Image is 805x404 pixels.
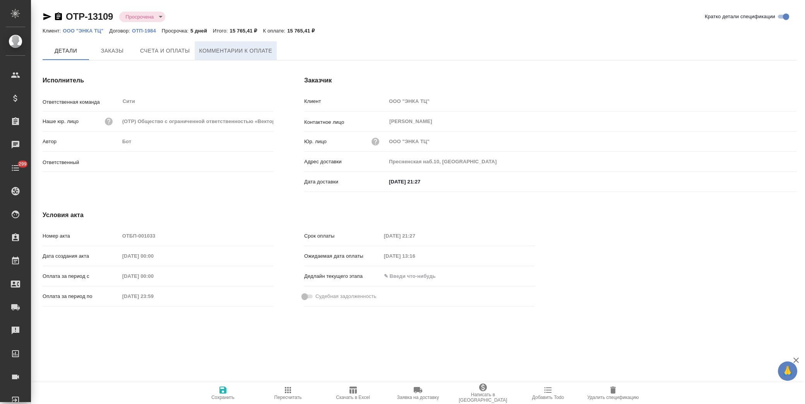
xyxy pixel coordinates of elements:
input: Пустое поле [120,270,187,282]
p: Дедлайн текущего этапа [304,272,381,280]
p: Срок оплаты [304,232,381,240]
p: 5 дней [190,28,213,34]
h4: Условия акта [43,211,535,220]
p: ООО "ЭНКА ТЦ" [63,28,109,34]
p: Клиент: [43,28,63,34]
button: Open [269,161,271,163]
button: Скопировать ссылку [54,12,63,21]
p: ОТП-1984 [132,28,162,34]
input: Пустое поле [120,250,187,262]
button: Скопировать ссылку для ЯМессенджера [43,12,52,21]
p: Юр. лицо [304,138,327,146]
p: Контактное лицо [304,118,386,126]
input: Пустое поле [120,116,273,127]
a: 299 [2,158,29,178]
span: 🙏 [781,363,794,379]
p: Наше юр. лицо [43,118,79,125]
p: Адрес доставки [304,158,386,166]
span: Счета и оплаты [140,46,190,56]
span: Судебная задолженность [315,293,376,300]
input: Пустое поле [120,230,273,241]
span: Комментарии к оплате [199,46,272,56]
input: ✎ Введи что-нибудь [381,270,449,282]
p: Клиент [304,98,386,105]
p: К оплате: [263,28,288,34]
p: Дата доставки [304,178,386,186]
input: Пустое поле [381,230,449,241]
p: Итого: [213,28,230,34]
p: Ответственная команда [43,98,120,106]
a: ОТП-1984 [132,27,162,34]
p: Оплата за период по [43,293,120,300]
input: Пустое поле [386,136,796,147]
input: Пустое поле [386,96,796,107]
input: Пустое поле [120,136,273,147]
span: Кратко детали спецификации [705,13,775,21]
input: Пустое поле [381,250,449,262]
input: ✎ Введи что-нибудь [386,176,454,187]
div: Просрочена [119,12,165,22]
button: 🙏 [778,361,797,381]
p: Ожидаемая дата оплаты [304,252,381,260]
span: Заказы [94,46,131,56]
input: Пустое поле [120,291,187,302]
p: Просрочка: [162,28,190,34]
p: Дата создания акта [43,252,120,260]
h4: Исполнитель [43,76,273,85]
p: Автор [43,138,120,146]
button: Просрочена [123,14,156,20]
p: 15 765,41 ₽ [287,28,320,34]
p: Договор: [109,28,132,34]
p: Ответственный [43,159,120,166]
span: 299 [14,160,31,168]
p: 15 765,41 ₽ [230,28,263,34]
span: Детали [47,46,84,56]
p: Оплата за период с [43,272,120,280]
p: Номер акта [43,232,120,240]
h4: Заказчик [304,76,796,85]
a: OTP-13109 [66,11,113,22]
input: Пустое поле [386,156,796,167]
a: ООО "ЭНКА ТЦ" [63,27,109,34]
